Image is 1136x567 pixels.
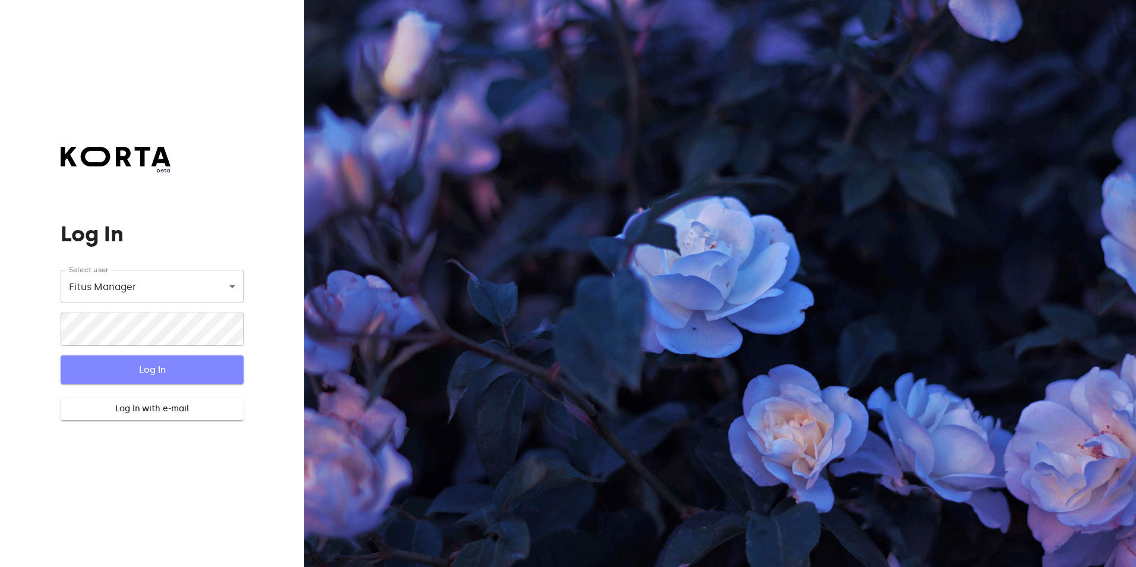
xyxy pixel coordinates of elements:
div: Fitus Manager [61,270,243,303]
a: beta [61,147,171,175]
span: Log In with e-mail [70,402,233,417]
button: Log In with e-mail [61,398,243,420]
button: Log In [61,355,243,384]
h1: Log In [61,222,243,246]
span: Log In [80,362,224,377]
span: beta [61,166,171,175]
img: Korta [61,147,171,166]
